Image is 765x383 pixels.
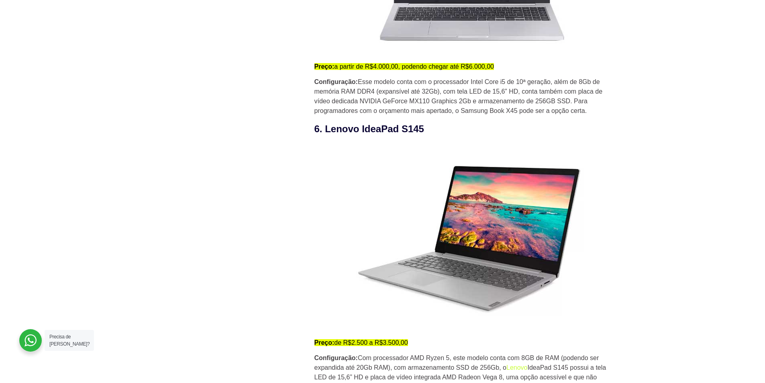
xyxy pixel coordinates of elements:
[49,334,90,347] span: Precisa de [PERSON_NAME]?
[314,63,494,70] mark: a partir de R$4.000,00, podendo chegar até R$6.000,00
[620,280,765,383] div: Widget de chat
[314,122,620,136] h3: 6. Lenovo IdeaPad S145
[314,78,358,85] strong: Configuração:
[314,77,620,116] p: Esse modelo conta com o processador Intel Core i5 de 10ª geração, além de 8Gb de memória RAM DDR4...
[314,339,408,346] mark: de R$2.500 a R$3.500,00
[506,364,528,371] a: Lenovo
[314,63,335,70] strong: Preço:
[314,339,335,346] strong: Preço:
[314,354,358,361] strong: Configuração:
[620,280,765,383] iframe: Chat Widget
